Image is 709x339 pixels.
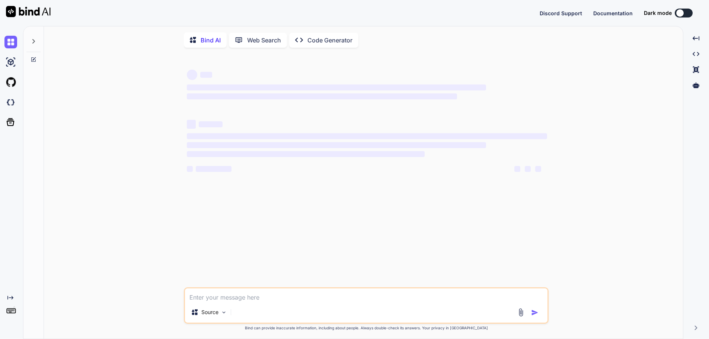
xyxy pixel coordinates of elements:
[514,166,520,172] span: ‌
[187,120,196,129] span: ‌
[4,36,17,48] img: chat
[187,70,197,80] span: ‌
[307,36,352,45] p: Code Generator
[187,151,425,157] span: ‌
[6,6,51,17] img: Bind AI
[187,166,193,172] span: ‌
[593,9,633,17] button: Documentation
[201,36,221,45] p: Bind AI
[187,93,457,99] span: ‌
[187,133,547,139] span: ‌
[184,325,549,331] p: Bind can provide inaccurate information, including about people. Always double-check its answers....
[531,309,539,316] img: icon
[593,10,633,16] span: Documentation
[187,142,486,148] span: ‌
[517,308,525,317] img: attachment
[201,308,218,316] p: Source
[187,84,486,90] span: ‌
[525,166,531,172] span: ‌
[535,166,541,172] span: ‌
[196,166,231,172] span: ‌
[4,76,17,89] img: githubLight
[221,309,227,316] img: Pick Models
[199,121,223,127] span: ‌
[540,10,582,16] span: Discord Support
[540,9,582,17] button: Discord Support
[4,56,17,68] img: ai-studio
[644,9,672,17] span: Dark mode
[4,96,17,109] img: darkCloudIdeIcon
[200,72,212,78] span: ‌
[247,36,281,45] p: Web Search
